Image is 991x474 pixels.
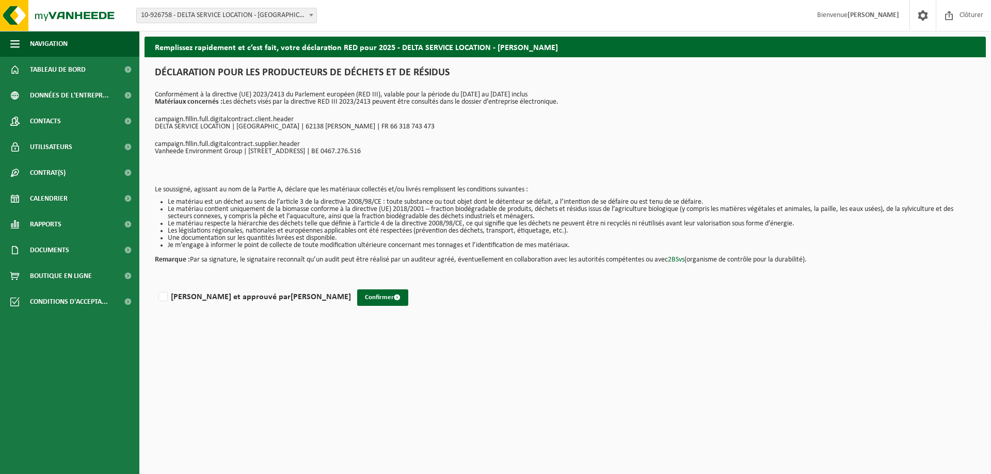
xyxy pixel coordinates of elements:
span: Navigation [30,31,68,57]
span: Rapports [30,211,61,237]
span: Données de l'entrepr... [30,83,109,108]
span: Calendrier [30,186,68,211]
span: Conditions d'accepta... [30,289,108,315]
span: Documents [30,237,69,263]
span: 10-926758 - DELTA SERVICE LOCATION - ERQUINGHEM LYS [137,8,316,23]
a: 2BSvs [668,256,684,264]
li: Le matériau respecte la hiérarchie des déchets telle que définie à l’article 4 de la directive 20... [168,220,976,227]
label: [PERSON_NAME] et approuvé par [156,289,351,305]
span: Contacts [30,108,61,134]
span: Contrat(s) [30,160,66,186]
p: Par sa signature, le signataire reconnaît qu’un audit peut être réalisé par un auditeur agréé, év... [155,249,976,264]
strong: Matériaux concernés : [155,98,222,106]
strong: [PERSON_NAME] [848,11,899,19]
li: Le matériau contient uniquement de la biomasse conforme à la directive (UE) 2018/2001 – fraction ... [168,206,976,220]
li: Une documentation sur les quantités livrées est disponible. [168,235,976,242]
li: Je m’engage à informer le point de collecte de toute modification ultérieure concernant mes tonna... [168,242,976,249]
p: Vanheede Environment Group | [STREET_ADDRESS] | BE 0467.276.516 [155,148,976,155]
p: campaign.fillin.full.digitalcontract.client.header [155,116,976,123]
p: DELTA SERVICE LOCATION | [GEOGRAPHIC_DATA] | 62138 [PERSON_NAME] | FR 66 318 743 473 [155,123,976,130]
li: Le matériau est un déchet au sens de l’article 3 de la directive 2008/98/CE : toute substance ou ... [168,199,976,206]
span: Utilisateurs [30,134,72,160]
button: Confirmer [357,289,408,306]
h2: Remplissez rapidement et c’est fait, votre déclaration RED pour 2025 - DELTA SERVICE LOCATION - [... [145,37,986,57]
p: Le soussigné, agissant au nom de la Partie A, déclare que les matériaux collectés et/ou livrés re... [155,186,976,193]
span: 10-926758 - DELTA SERVICE LOCATION - ERQUINGHEM LYS [136,8,317,23]
p: Conformément à la directive (UE) 2023/2413 du Parlement européen (RED III), valable pour la pério... [155,91,976,106]
p: campaign.fillin.full.digitalcontract.supplier.header [155,141,976,148]
li: Les législations régionales, nationales et européennes applicables ont été respectées (prévention... [168,227,976,235]
h1: DÉCLARATION POUR LES PRODUCTEURS DE DÉCHETS ET DE RÉSIDUS [155,68,976,84]
span: Tableau de bord [30,57,86,83]
strong: [PERSON_NAME] [291,293,351,301]
strong: Remarque : [155,256,190,264]
span: Boutique en ligne [30,263,92,289]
